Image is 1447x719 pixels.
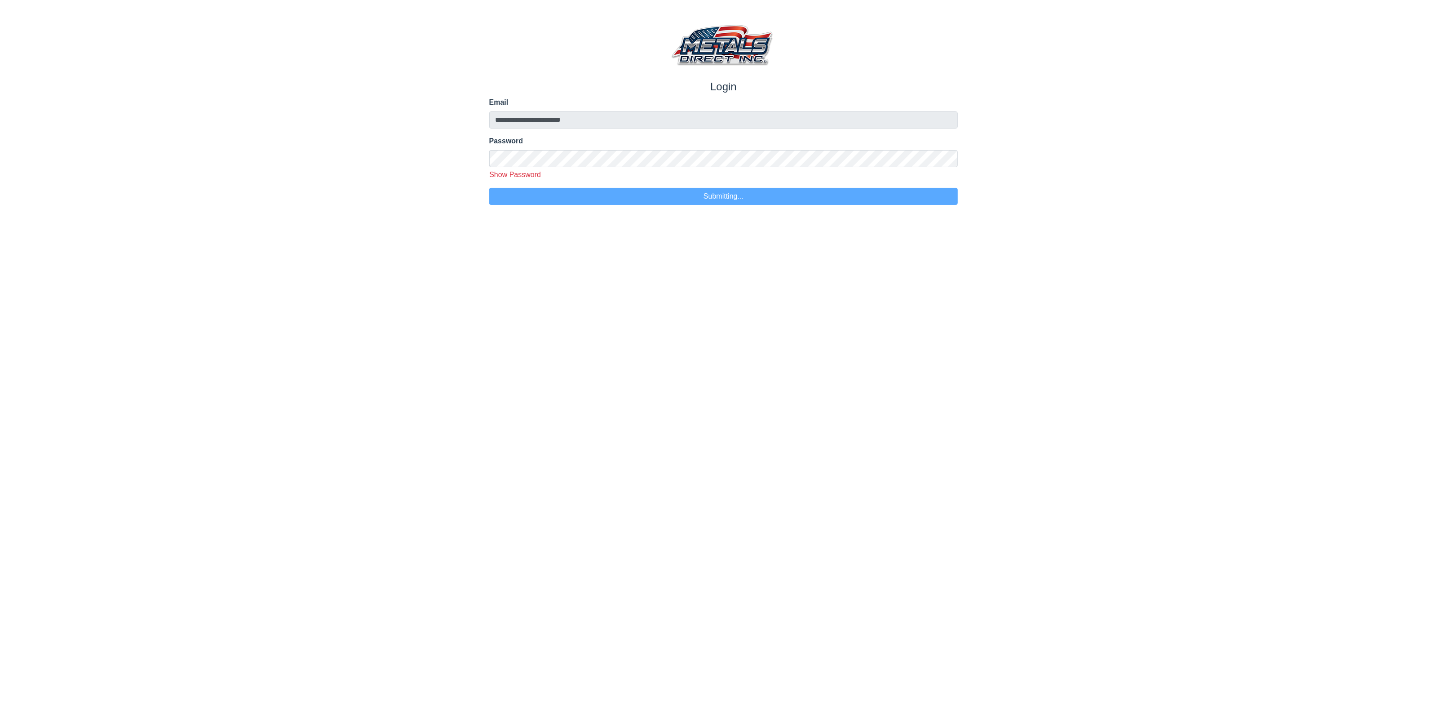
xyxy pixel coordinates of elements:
label: Password [489,136,958,146]
button: Show Password [486,169,544,181]
button: Submitting... [489,188,958,205]
h1: Login [489,80,958,93]
span: Submitting... [704,192,743,200]
label: Email [489,97,958,108]
span: Show Password [489,171,541,178]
